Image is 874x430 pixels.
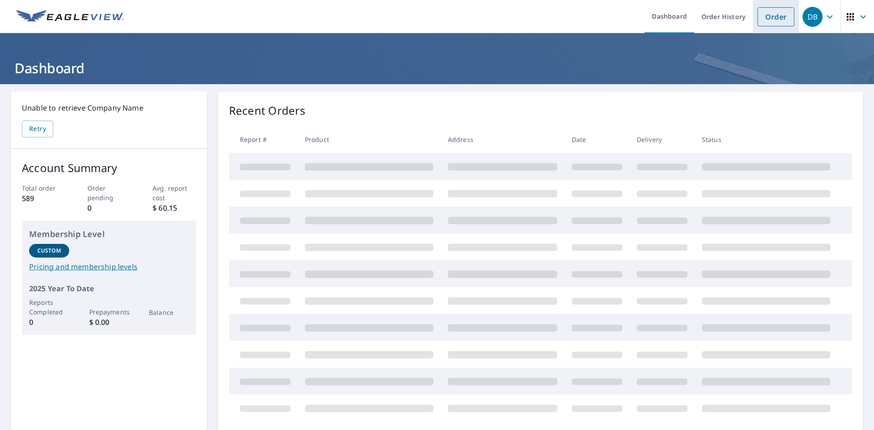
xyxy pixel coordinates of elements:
p: 2025 Year To Date [29,283,189,294]
img: EV Logo [16,10,124,24]
th: Date [564,126,630,153]
th: Delivery [630,126,695,153]
th: Product [298,126,441,153]
th: Address [441,126,564,153]
p: Account Summary [22,160,196,176]
p: Recent Orders [229,102,305,119]
span: Retry [29,123,46,135]
p: Membership Level [29,228,189,240]
th: Report # [229,126,298,153]
p: 0 [29,317,69,328]
p: Balance [149,308,189,317]
p: Unable to retrieve Company Name [22,102,196,113]
p: Total order [22,183,66,193]
p: $ 60.15 [152,202,196,213]
p: 589 [22,193,66,204]
p: Order pending [87,183,131,202]
p: Avg. report cost [152,183,196,202]
div: DB [803,7,823,27]
th: Status [695,126,838,153]
h1: Dashboard [11,59,863,77]
p: $ 0.00 [89,317,129,328]
button: Retry [22,121,53,137]
p: Prepayments [89,307,129,317]
a: Pricing and membership levels [29,261,189,272]
p: Custom [37,247,61,255]
a: Order [757,7,794,26]
p: 0 [87,202,131,213]
p: Reports Completed [29,298,69,317]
